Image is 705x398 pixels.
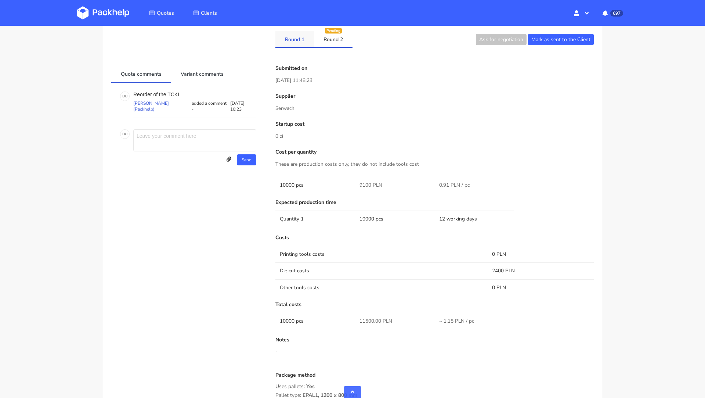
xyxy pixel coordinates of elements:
p: [DATE] 11:48:23 [275,76,594,85]
td: Printing tools costs [275,246,488,262]
td: 10000 pcs [275,313,355,329]
p: [PERSON_NAME] (Packhelp) [133,100,190,112]
a: Quotes [140,6,183,19]
p: Reorder of the TCKI [133,92,256,97]
p: Notes [275,337,594,343]
span: 697 [610,10,623,17]
td: 2400 PLN [488,262,594,279]
p: Total costs [275,302,594,308]
p: Supplier [275,93,594,99]
a: Clients [184,6,226,19]
p: Startup cost [275,121,594,127]
span: 11500.00 PLN [359,318,392,325]
button: Send [237,154,256,165]
span: 9100 PLN [359,182,382,189]
p: Submitted on [275,65,594,71]
span: ~ 1.15 PLN / pc [439,318,474,325]
button: Ask for negotiation [476,34,527,45]
a: Round 1 [275,31,314,47]
span: Clients [201,10,217,17]
p: added a comment - [190,100,230,112]
td: 0 PLN [488,279,594,296]
p: [DATE] 10:23 [230,100,257,112]
span: 0.91 PLN / pc [439,182,470,189]
span: U [125,129,127,139]
img: Dashboard [77,6,129,19]
p: These are production costs only, they do not include tools cost [275,160,594,168]
span: U [125,92,127,101]
td: 12 working days [435,211,514,227]
p: Costs [275,235,594,241]
p: Serwach [275,104,594,112]
td: Die cut costs [275,262,488,279]
td: 0 PLN [488,246,594,262]
p: Cost per quantity [275,149,594,155]
p: Expected production time [275,200,594,205]
button: 697 [597,6,628,19]
td: 10000 pcs [275,177,355,193]
div: Package method [275,372,594,384]
a: Variant comments [171,65,233,82]
span: Yes [306,383,315,395]
td: 10000 pcs [355,211,435,227]
a: Quote comments [111,65,171,82]
div: Pending [325,28,342,34]
span: Quotes [157,10,174,17]
a: Round 2 [314,31,352,47]
div: - [275,348,594,355]
td: Quantity 1 [275,211,355,227]
span: D [122,92,125,101]
p: 0 zł [275,132,594,140]
span: Uses pallets: [275,383,305,390]
td: Other tools costs [275,279,488,296]
span: D [122,129,125,139]
button: Mark as sent to the Client [528,34,594,45]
